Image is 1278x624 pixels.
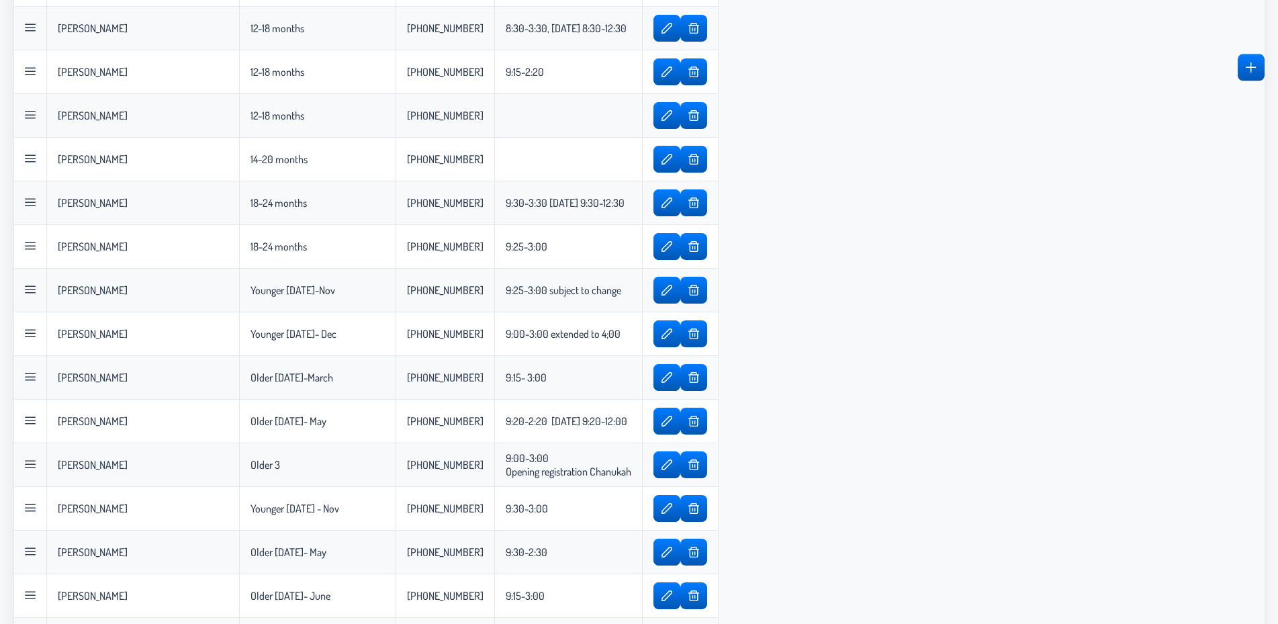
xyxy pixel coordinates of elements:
p-celleditor: 8:30-3:30, [DATE] 8:30-12:30 [506,21,627,35]
p-celleditor: 9:20-2:20 [DATE] 9:20-12:00 [506,414,627,428]
p-celleditor: [PHONE_NUMBER] [407,240,484,253]
p-celleditor: 12-18 months [250,109,304,122]
p-celleditor: Older 3 [250,458,280,472]
p-celleditor: [PERSON_NAME] [58,458,128,472]
p-celleditor: 12-18 months [250,65,304,79]
p-celleditor: [PERSON_NAME] [58,240,128,253]
p-celleditor: [PHONE_NUMBER] [407,545,484,559]
p-celleditor: [PHONE_NUMBER] [407,414,484,428]
p-celleditor: [PERSON_NAME] [58,21,128,35]
p-celleditor: [PHONE_NUMBER] [407,152,484,166]
p-celleditor: 9:25-3:00 subject to change [506,283,621,297]
p-celleditor: [PERSON_NAME] [58,196,128,210]
p-celleditor: [PHONE_NUMBER] [407,21,484,35]
p-celleditor: [PHONE_NUMBER] [407,283,484,297]
p-celleditor: 9:15- 3:00 [506,371,547,384]
p-celleditor: [PHONE_NUMBER] [407,589,484,603]
p-celleditor: [PERSON_NAME] [58,283,128,297]
p-celleditor: 9:00-3:00 Opening registration Chanukah [506,451,631,478]
p-celleditor: [PERSON_NAME] [58,589,128,603]
p-celleditor: 9:30-2:30 [506,545,547,559]
p-celleditor: [PERSON_NAME] [58,152,128,166]
p-celleditor: [PHONE_NUMBER] [407,327,484,341]
p-celleditor: [PERSON_NAME] [58,371,128,384]
p-celleditor: Older [DATE]- June [250,589,330,603]
p-celleditor: Older [DATE]-March [250,371,333,384]
p-celleditor: [PHONE_NUMBER] [407,109,484,122]
p-celleditor: 18-24 months [250,240,307,253]
p-celleditor: [PERSON_NAME] [58,65,128,79]
p-celleditor: [PHONE_NUMBER] [407,371,484,384]
p-celleditor: [PERSON_NAME] [58,502,128,515]
p-celleditor: 9:15-2:20 [506,65,544,79]
p-celleditor: [PERSON_NAME] [58,414,128,428]
p-celleditor: Younger [DATE] - Nov [250,502,339,515]
p-celleditor: [PHONE_NUMBER] [407,502,484,515]
p-celleditor: Older [DATE]- May [250,414,326,428]
p-celleditor: 9:00-3:00 extended to 4;00 [506,327,621,341]
p-celleditor: [PERSON_NAME] [58,545,128,559]
p-celleditor: Younger [DATE]- Dec [250,327,336,341]
p-celleditor: [PHONE_NUMBER] [407,65,484,79]
p-celleditor: [PERSON_NAME] [58,327,128,341]
p-celleditor: [PHONE_NUMBER] [407,196,484,210]
p-celleditor: [PHONE_NUMBER] [407,458,484,472]
p-celleditor: 12-18 months [250,21,304,35]
p-celleditor: 9:15-3:00 [506,589,545,603]
p-celleditor: Younger [DATE]-Nov [250,283,335,297]
p-celleditor: 18-24 months [250,196,307,210]
p-celleditor: 9:25-3:00 [506,240,547,253]
p-celleditor: 9:30-3:00 [506,502,548,515]
p-celleditor: 9:30-3:30 [DATE] 9:30-12:30 [506,196,625,210]
p-celleditor: Older [DATE]- May [250,545,326,559]
p-celleditor: [PERSON_NAME] [58,109,128,122]
p-celleditor: 14-20 months [250,152,308,166]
